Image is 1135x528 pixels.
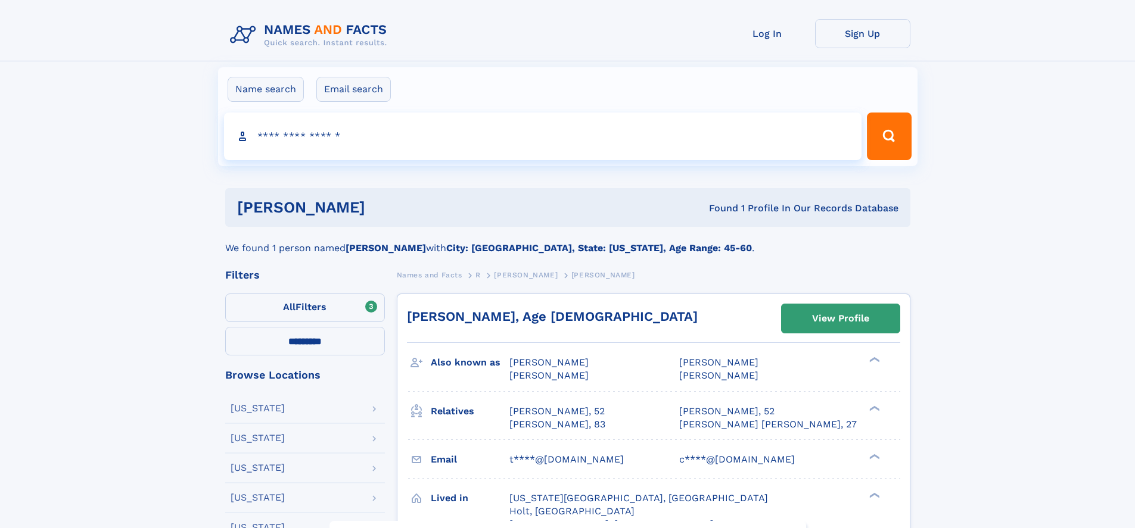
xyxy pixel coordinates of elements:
[397,267,462,282] a: Names and Facts
[228,77,304,102] label: Name search
[224,113,862,160] input: search input
[225,293,385,322] label: Filters
[475,267,481,282] a: R
[509,405,605,418] a: [PERSON_NAME], 52
[231,404,285,413] div: [US_STATE]
[866,404,881,412] div: ❯
[316,77,391,102] label: Email search
[866,491,881,499] div: ❯
[720,19,815,48] a: Log In
[537,202,898,215] div: Found 1 Profile In Our Records Database
[679,418,857,431] a: [PERSON_NAME] [PERSON_NAME], 27
[231,433,285,443] div: [US_STATE]
[225,370,385,380] div: Browse Locations
[283,301,296,313] span: All
[679,357,758,368] span: [PERSON_NAME]
[509,357,589,368] span: [PERSON_NAME]
[867,113,911,160] button: Search Button
[509,370,589,381] span: [PERSON_NAME]
[679,370,758,381] span: [PERSON_NAME]
[866,452,881,460] div: ❯
[346,242,426,254] b: [PERSON_NAME]
[815,19,910,48] a: Sign Up
[866,356,881,364] div: ❯
[431,401,509,421] h3: Relatives
[679,405,775,418] a: [PERSON_NAME], 52
[431,449,509,470] h3: Email
[231,463,285,473] div: [US_STATE]
[231,493,285,502] div: [US_STATE]
[509,418,605,431] a: [PERSON_NAME], 83
[225,227,910,255] div: We found 1 person named with .
[446,242,752,254] b: City: [GEOGRAPHIC_DATA], State: [US_STATE], Age Range: 45-60
[571,271,635,279] span: [PERSON_NAME]
[225,270,385,280] div: Filters
[812,305,869,332] div: View Profile
[407,309,698,324] a: [PERSON_NAME], Age [DEMOGRAPHIC_DATA]
[237,200,537,215] h1: [PERSON_NAME]
[431,488,509,508] h3: Lived in
[509,492,768,504] span: [US_STATE][GEOGRAPHIC_DATA], [GEOGRAPHIC_DATA]
[494,271,558,279] span: [PERSON_NAME]
[225,19,397,51] img: Logo Names and Facts
[782,304,900,333] a: View Profile
[494,267,558,282] a: [PERSON_NAME]
[431,352,509,373] h3: Also known as
[475,271,481,279] span: R
[509,505,635,517] span: Holt, [GEOGRAPHIC_DATA]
